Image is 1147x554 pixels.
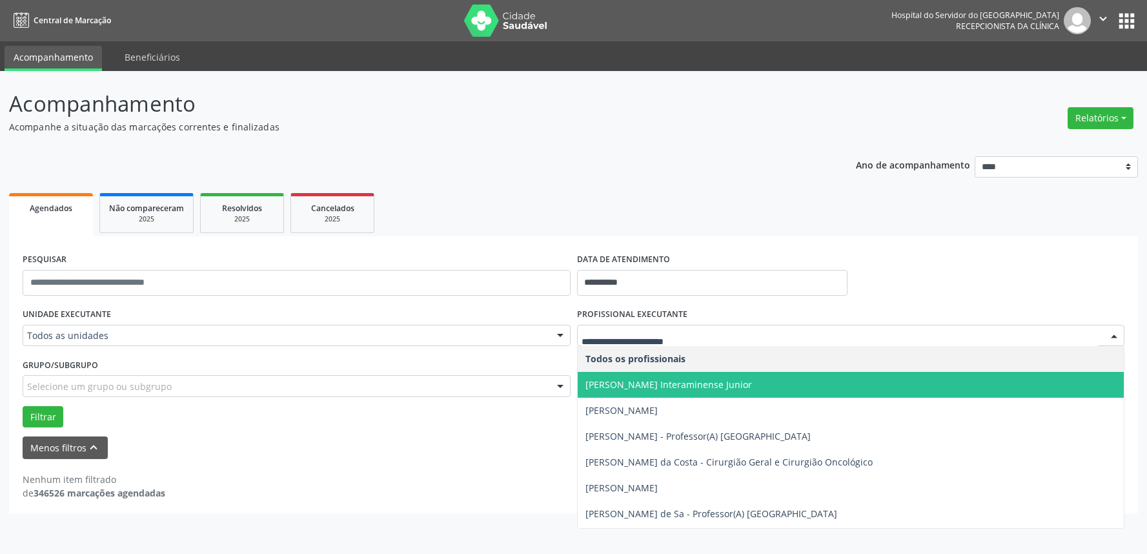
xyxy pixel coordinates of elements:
span: [PERSON_NAME] [585,404,658,416]
p: Acompanhamento [9,88,799,120]
button: Filtrar [23,406,63,428]
span: [PERSON_NAME] de Sa - Professor(A) [GEOGRAPHIC_DATA] [585,508,837,520]
span: Central de Marcação [34,15,111,26]
p: Ano de acompanhamento [856,156,970,172]
label: DATA DE ATENDIMENTO [577,250,670,270]
div: 2025 [300,214,365,224]
div: Nenhum item filtrado [23,473,165,486]
span: [PERSON_NAME] - Professor(A) [GEOGRAPHIC_DATA] [585,430,811,442]
label: UNIDADE EXECUTANTE [23,305,111,325]
span: Selecione um grupo ou subgrupo [27,380,172,393]
span: Resolvidos [222,203,262,214]
button: Relatórios [1068,107,1133,129]
label: PROFISSIONAL EXECUTANTE [577,305,687,325]
a: Beneficiários [116,46,189,68]
label: PESQUISAR [23,250,66,270]
a: Central de Marcação [9,10,111,31]
img: img [1064,7,1091,34]
div: 2025 [210,214,274,224]
span: Não compareceram [109,203,184,214]
div: Hospital do Servidor do [GEOGRAPHIC_DATA] [891,10,1059,21]
span: Cancelados [311,203,354,214]
a: Acompanhamento [5,46,102,71]
span: [PERSON_NAME] [585,482,658,494]
span: Agendados [30,203,72,214]
div: 2025 [109,214,184,224]
i: keyboard_arrow_up [86,440,101,455]
span: Recepcionista da clínica [956,21,1059,32]
span: Todos as unidades [27,329,544,342]
button: Menos filtroskeyboard_arrow_up [23,436,108,459]
div: de [23,486,165,500]
button: apps [1115,10,1138,32]
p: Acompanhe a situação das marcações correntes e finalizadas [9,120,799,134]
span: [PERSON_NAME] Interaminense Junior [585,378,752,391]
strong: 346526 marcações agendadas [34,487,165,499]
span: [PERSON_NAME] da Costa - Cirurgião Geral e Cirurgião Oncológico [585,456,873,468]
button:  [1091,7,1115,34]
i:  [1096,12,1110,26]
label: Grupo/Subgrupo [23,355,98,375]
span: Todos os profissionais [585,353,685,365]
